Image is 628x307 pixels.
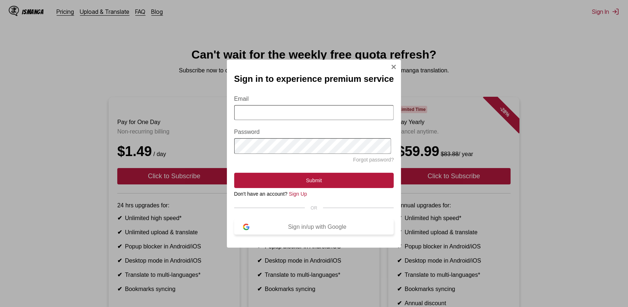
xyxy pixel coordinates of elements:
label: Email [234,96,394,102]
img: Close [391,64,397,70]
h2: Sign in to experience premium service [234,74,394,84]
a: Forgot password? [353,157,394,163]
button: Sign in/up with Google [234,219,394,235]
button: Submit [234,173,394,188]
label: Password [234,129,394,135]
div: Sign In Modal [227,60,401,248]
div: Don't have an account? [234,191,394,197]
img: google-logo [243,224,250,230]
div: Sign in/up with Google [250,224,385,230]
a: Sign Up [289,191,307,197]
div: OR [234,206,394,211]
